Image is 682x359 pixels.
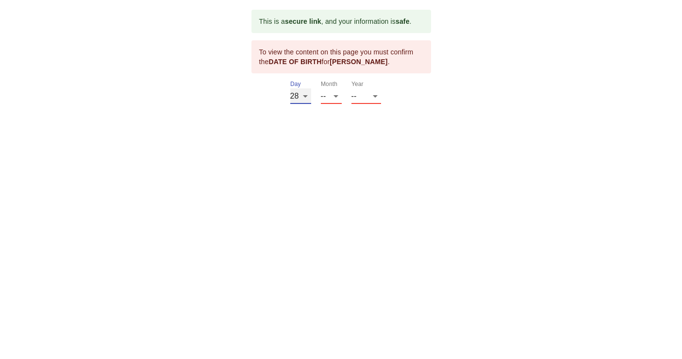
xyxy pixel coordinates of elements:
[259,13,412,30] div: This is a , and your information is .
[285,17,321,25] b: secure link
[259,43,423,70] div: To view the content on this page you must confirm the for .
[396,17,410,25] b: safe
[321,82,337,87] label: Month
[290,82,301,87] label: Day
[351,82,364,87] label: Year
[268,58,321,66] b: DATE OF BIRTH
[330,58,387,66] b: [PERSON_NAME]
